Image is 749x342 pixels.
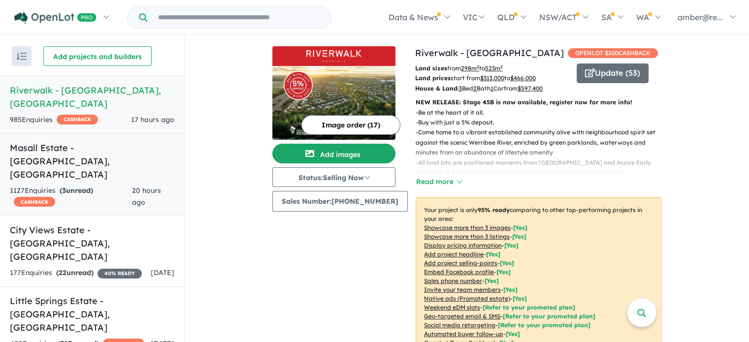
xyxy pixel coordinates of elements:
[272,46,395,140] a: Riverwalk - Werribee LogoRiverwalk - Werribee
[272,167,395,187] button: Status:Selling Now
[131,115,174,124] span: 17 hours ago
[424,259,497,267] u: Add project selling-points
[486,250,500,258] span: [ Yes ]
[473,85,477,92] u: 2
[415,85,459,92] b: House & Land:
[424,250,484,258] u: Add project headline
[500,64,503,69] sup: 2
[10,114,98,126] div: 985 Enquir ies
[415,74,451,82] b: Land prices
[14,197,55,207] span: CASHBACK
[461,64,479,72] u: 298 m
[10,141,174,181] h5: Masall Estate - [GEOGRAPHIC_DATA] , [GEOGRAPHIC_DATA]
[490,85,493,92] u: 1
[518,85,543,92] u: $ 597,400
[424,233,510,240] u: Showcase more than 3 listings
[272,191,408,212] button: Sales Number:[PHONE_NUMBER]
[506,330,520,338] span: [Yes]
[424,330,503,338] u: Automated buyer follow-up
[500,259,514,267] span: [ Yes ]
[416,97,661,107] p: NEW RELEASE: Stage 45B is now available, register now for more info!
[480,74,504,82] u: $ 313,000
[415,84,569,93] p: Bed Bath Car from
[416,108,669,118] p: - Be at the heart of it all.
[424,286,501,293] u: Invite your team members
[14,12,97,24] img: Openlot PRO Logo White
[424,242,502,249] u: Display pricing information
[276,50,391,62] img: Riverwalk - Werribee Logo
[416,176,462,187] button: Read more
[678,12,723,22] span: amber@re...
[56,268,94,277] strong: ( unread)
[132,186,161,207] span: 20 hours ago
[485,277,499,284] span: [ Yes ]
[415,63,569,73] p: from
[415,73,569,83] p: start from
[10,294,174,334] h5: Little Springs Estate - [GEOGRAPHIC_DATA] , [GEOGRAPHIC_DATA]
[416,158,669,188] p: - All land lots are positioned moments from [GEOGRAPHIC_DATA] and Aspire Early Education & Kinder...
[424,321,495,329] u: Social media retargeting
[10,185,132,209] div: 1127 Enquir ies
[62,186,66,195] span: 3
[504,74,536,82] span: to
[416,118,669,127] p: - Buy with just a 5% deposit.
[513,295,527,302] span: [Yes]
[416,127,669,157] p: - Come home to a vibrant established community alive with neighbourhood spirit set against the sc...
[59,268,66,277] span: 22
[577,63,649,83] button: Update (53)
[415,64,447,72] b: Land sizes
[424,295,510,302] u: Native ads (Promoted estate)
[496,268,511,276] span: [ Yes ]
[504,242,519,249] span: [ Yes ]
[424,224,511,231] u: Showcase more than 3 images
[485,64,503,72] u: 523 m
[503,312,595,320] span: [Refer to your promoted plan]
[149,7,329,28] input: Try estate name, suburb, builder or developer
[512,233,526,240] span: [ Yes ]
[98,269,142,279] span: 40 % READY
[17,53,27,60] img: sort.svg
[479,64,503,72] span: to
[503,286,518,293] span: [ Yes ]
[510,74,536,82] u: $ 466,000
[513,224,527,231] span: [ Yes ]
[43,46,152,66] button: Add projects and builders
[424,277,482,284] u: Sales phone number
[301,115,400,135] button: Image order (17)
[151,268,174,277] span: [DATE]
[424,304,480,311] u: Weekend eDM slots
[272,66,395,140] img: Riverwalk - Werribee
[483,304,575,311] span: [Refer to your promoted plan]
[10,84,174,110] h5: Riverwalk - [GEOGRAPHIC_DATA] , [GEOGRAPHIC_DATA]
[498,321,590,329] span: [Refer to your promoted plan]
[478,206,510,214] b: 95 % ready
[57,115,98,124] span: CASHBACK
[10,223,174,263] h5: City Views Estate - [GEOGRAPHIC_DATA] , [GEOGRAPHIC_DATA]
[568,48,658,58] span: OPENLOT $ 200 CASHBACK
[415,47,564,59] a: Riverwalk - [GEOGRAPHIC_DATA]
[10,267,142,279] div: 177 Enquir ies
[424,312,500,320] u: Geo-targeted email & SMS
[272,144,395,163] button: Add images
[424,268,494,276] u: Embed Facebook profile
[60,186,93,195] strong: ( unread)
[477,64,479,69] sup: 2
[459,85,462,92] u: 3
